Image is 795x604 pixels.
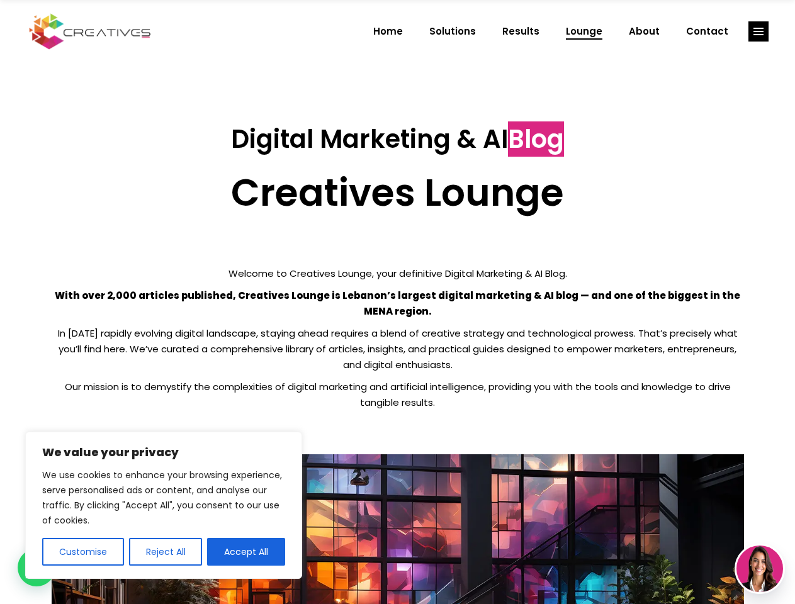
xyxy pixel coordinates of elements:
[18,549,55,586] div: WhatsApp contact
[416,15,489,48] a: Solutions
[129,538,203,566] button: Reject All
[52,266,744,281] p: Welcome to Creatives Lounge, your definitive Digital Marketing & AI Blog.
[52,170,744,215] h2: Creatives Lounge
[616,15,673,48] a: About
[55,289,740,318] strong: With over 2,000 articles published, Creatives Lounge is Lebanon’s largest digital marketing & AI ...
[52,325,744,372] p: In [DATE] rapidly evolving digital landscape, staying ahead requires a blend of creative strategy...
[42,538,124,566] button: Customise
[673,15,741,48] a: Contact
[52,379,744,410] p: Our mission is to demystify the complexities of digital marketing and artificial intelligence, pr...
[42,445,285,460] p: We value your privacy
[25,432,302,579] div: We value your privacy
[42,467,285,528] p: We use cookies to enhance your browsing experience, serve personalised ads or content, and analys...
[629,15,660,48] span: About
[429,15,476,48] span: Solutions
[373,15,403,48] span: Home
[566,15,602,48] span: Lounge
[502,15,539,48] span: Results
[736,545,783,592] img: agent
[207,538,285,566] button: Accept All
[748,21,769,42] a: link
[508,121,564,157] span: Blog
[360,15,416,48] a: Home
[553,15,616,48] a: Lounge
[26,12,154,51] img: Creatives
[686,15,728,48] span: Contact
[52,124,744,154] h3: Digital Marketing & AI
[489,15,553,48] a: Results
